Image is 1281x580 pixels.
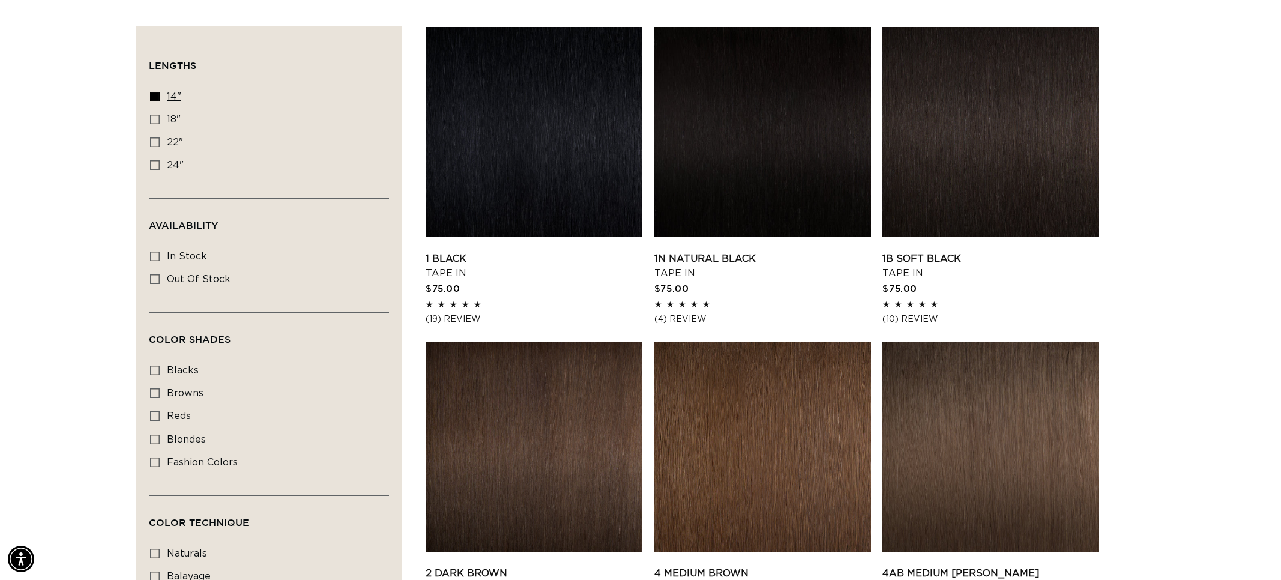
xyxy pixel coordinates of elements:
span: 18" [167,115,181,124]
a: 1B Soft Black Tape In [882,252,1099,280]
span: 22" [167,137,183,147]
summary: Lengths (0 selected) [149,39,389,82]
span: blacks [167,366,199,375]
span: 14" [167,92,181,101]
summary: Color Technique (0 selected) [149,496,389,539]
span: Color Shades [149,334,231,345]
span: Availability [149,220,218,231]
summary: Color Shades (0 selected) [149,313,389,356]
span: naturals [167,549,207,558]
span: Out of stock [167,274,231,284]
span: Lengths [149,60,196,71]
span: In stock [167,252,207,261]
span: browns [167,388,203,398]
span: 24" [167,160,184,170]
div: Accessibility Menu [8,546,34,572]
summary: Availability (0 selected) [149,199,389,242]
span: Color Technique [149,517,249,528]
span: reds [167,411,191,421]
span: blondes [167,435,206,444]
span: fashion colors [167,458,238,467]
a: 1 Black Tape In [426,252,642,280]
a: 1N Natural Black Tape In [654,252,871,280]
